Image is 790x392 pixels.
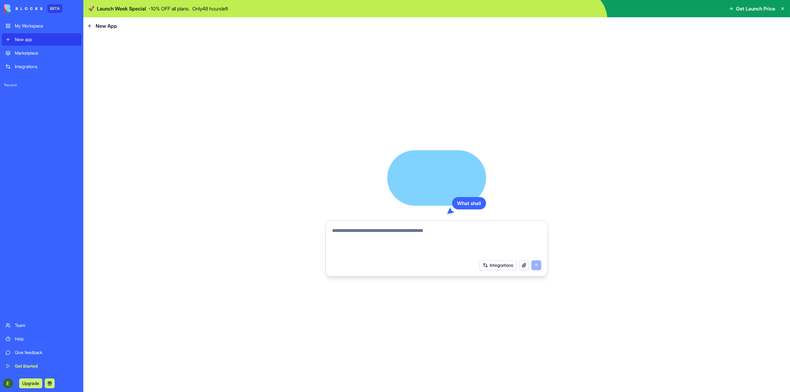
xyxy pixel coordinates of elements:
p: Only 48 hours left [192,5,228,12]
div: Marketplace [15,50,78,56]
a: Help [2,333,81,345]
p: - 10 % OFF all plans. [148,5,190,12]
a: Marketplace [2,47,81,59]
a: Get Started [2,360,81,372]
span: 🚀 [88,5,94,12]
div: BETA [48,4,62,13]
a: My Workspace [2,20,81,32]
button: Upgrade [19,378,42,388]
img: ACg8ocIOznuDJiNq1p8jYJglKjDTzL5HbpcgMFKKwCJ1p79yzGrY3w=s96-c [3,378,13,388]
span: Recent [2,83,81,88]
button: Integrations [480,260,517,270]
span: Launch Week Special [97,5,146,12]
a: New app [2,33,81,46]
span: Get Launch Price [736,5,775,12]
a: Team [2,319,81,332]
div: Team [15,322,78,328]
a: Integrations [2,60,81,73]
div: Integrations [15,64,78,70]
a: Give feedback [2,346,81,359]
div: Get Started [15,363,78,369]
div: Give feedback [15,349,78,356]
a: BETA [4,4,62,13]
span: New App [96,22,117,30]
div: Help [15,336,78,342]
a: Upgrade [19,380,42,386]
div: New app [15,36,78,43]
div: My Workspace [15,23,78,29]
img: logo [4,4,43,13]
div: What shall [452,197,486,209]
